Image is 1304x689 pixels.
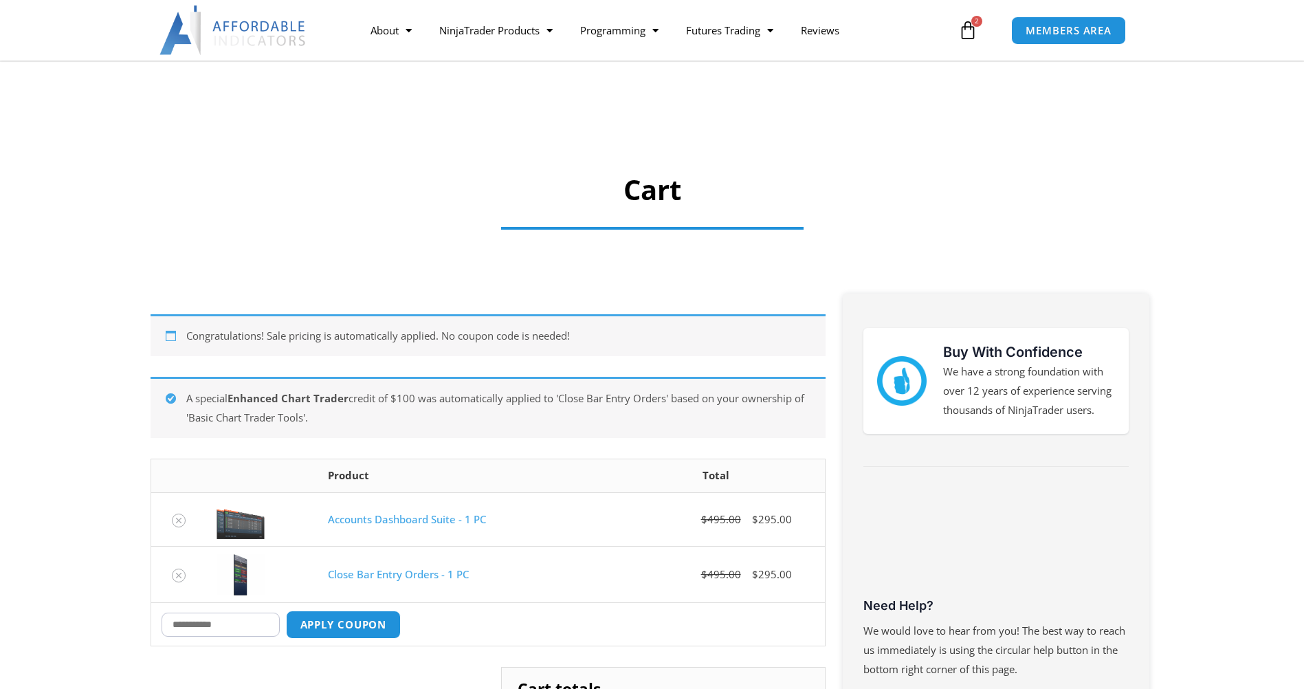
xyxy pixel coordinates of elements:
[1011,17,1126,45] a: MEMBERS AREA
[752,512,792,526] bdi: 295.00
[151,314,826,356] div: Congratulations! Sale pricing is automatically applied. No coupon code is needed!
[1026,25,1112,36] span: MEMBERS AREA
[197,171,1107,209] h1: Cart
[217,554,265,595] img: CloseBarOrders | Affordable Indicators – NinjaTrader
[863,598,1129,613] h3: Need Help?
[608,459,825,493] th: Total
[217,501,265,539] img: Screenshot 2024-08-26 155710eeeee | Affordable Indicators – NinjaTrader
[877,356,927,406] img: mark thumbs good 43913 | Affordable Indicators – NinjaTrader
[172,514,186,527] a: Remove Accounts Dashboard Suite - 1 PC from cart
[228,391,349,405] strong: Enhanced Chart Trader
[787,14,853,46] a: Reviews
[752,567,758,581] span: $
[701,512,707,526] span: $
[701,567,741,581] bdi: 495.00
[752,512,758,526] span: $
[172,569,186,582] a: Remove Close Bar Entry Orders - 1 PC from cart
[701,567,707,581] span: $
[863,624,1125,676] span: We would love to hear from you! The best way to reach us immediately is using the circular help b...
[943,342,1115,362] h3: Buy With Confidence
[159,6,307,55] img: LogoAI | Affordable Indicators – NinjaTrader
[943,362,1115,420] p: We have a strong foundation with over 12 years of experience serving thousands of NinjaTrader users.
[357,14,955,46] nav: Menu
[566,14,672,46] a: Programming
[151,377,826,438] div: A special credit of $100 was automatically applied to 'Close Bar Entry Orders' based on your owne...
[426,14,566,46] a: NinjaTrader Products
[318,459,607,493] th: Product
[672,14,787,46] a: Futures Trading
[971,16,982,27] span: 2
[286,611,401,639] button: Apply coupon
[701,512,741,526] bdi: 495.00
[863,491,1129,594] iframe: Customer reviews powered by Trustpilot
[752,567,792,581] bdi: 295.00
[938,10,998,50] a: 2
[328,512,486,526] a: Accounts Dashboard Suite - 1 PC
[328,567,469,581] a: Close Bar Entry Orders - 1 PC
[357,14,426,46] a: About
